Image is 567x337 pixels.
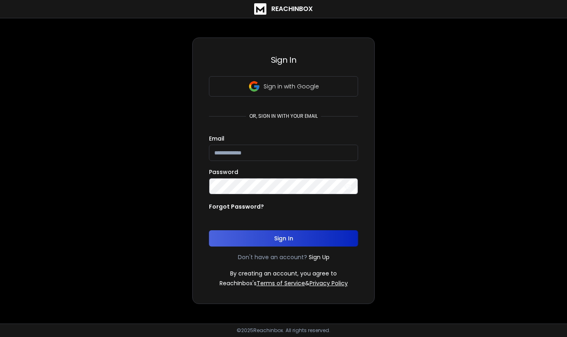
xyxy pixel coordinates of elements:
img: logo [254,3,266,15]
p: Forgot Password? [209,203,264,211]
p: ReachInbox's & [220,279,348,287]
h1: ReachInbox [271,4,313,14]
a: Privacy Policy [310,279,348,287]
button: Sign in with Google [209,76,358,97]
label: Password [209,169,238,175]
p: or, sign in with your email [246,113,321,119]
p: Sign in with Google [264,82,319,90]
a: ReachInbox [254,3,313,15]
p: By creating an account, you agree to [230,269,337,278]
a: Sign Up [309,253,330,261]
p: © 2025 Reachinbox. All rights reserved. [237,327,330,334]
h3: Sign In [209,54,358,66]
button: Sign In [209,230,358,247]
label: Email [209,136,224,141]
a: Terms of Service [257,279,305,287]
p: Don't have an account? [238,253,307,261]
